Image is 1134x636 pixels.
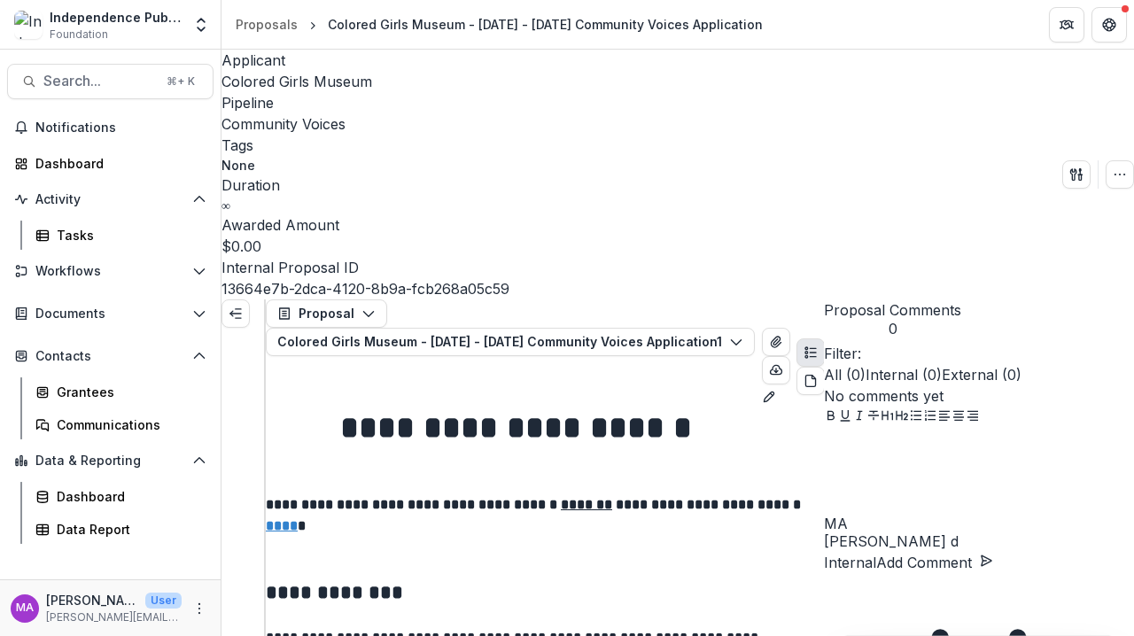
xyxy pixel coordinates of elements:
[7,113,214,142] button: Notifications
[824,321,961,337] span: 0
[221,92,274,113] p: Pipeline
[266,328,755,356] button: Colored Girls Museum - [DATE] - [DATE] Community Voices Application1
[876,552,993,573] button: Add Comment
[28,221,214,250] a: Tasks
[7,257,214,285] button: Open Workflows
[57,520,199,539] div: Data Report
[824,343,1134,364] p: Filter:
[7,185,214,213] button: Open Activity
[7,299,214,328] button: Open Documents
[28,410,214,439] a: Communications
[28,515,214,544] a: Data Report
[145,593,182,609] p: User
[824,531,1134,552] p: [PERSON_NAME] d
[221,175,280,196] p: Duration
[35,154,199,173] div: Dashboard
[28,482,214,511] a: Dashboard
[35,306,185,322] span: Documents
[942,366,1021,384] span: External ( 0 )
[189,7,214,43] button: Open entity switcher
[881,407,895,428] button: Heading 1
[229,12,305,37] a: Proposals
[796,338,825,367] button: Plaintext view
[35,192,185,207] span: Activity
[966,407,980,428] button: Align Right
[762,384,776,406] button: Edit as form
[221,113,346,135] p: Community Voices
[35,120,206,136] span: Notifications
[50,8,182,27] div: Independence Public Media Foundation
[35,264,185,279] span: Workflows
[1049,7,1084,43] button: Partners
[221,299,250,328] button: Expand left
[937,407,951,428] button: Align Left
[221,156,255,175] p: None
[909,407,923,428] button: Bullet List
[221,50,285,71] p: Applicant
[7,149,214,178] a: Dashboard
[229,12,770,37] nav: breadcrumb
[46,591,138,609] p: [PERSON_NAME]
[221,196,230,214] p: ∞
[35,454,185,469] span: Data & Reporting
[57,487,199,506] div: Dashboard
[824,366,866,384] span: All ( 0 )
[866,366,942,384] span: Internal ( 0 )
[50,27,108,43] span: Foundation
[163,72,198,91] div: ⌘ + K
[7,342,214,370] button: Open Contacts
[824,552,876,573] button: Internal
[824,299,961,337] button: Proposal Comments
[951,407,966,428] button: Align Center
[57,415,199,434] div: Communications
[838,407,852,428] button: Underline
[57,226,199,244] div: Tasks
[221,214,339,236] p: Awarded Amount
[895,407,909,428] button: Heading 2
[266,299,387,328] button: Proposal
[236,15,298,34] div: Proposals
[14,11,43,39] img: Independence Public Media Foundation
[824,385,1134,407] p: No comments yet
[28,377,214,407] a: Grantees
[923,407,937,428] button: Ordered List
[1091,7,1127,43] button: Get Help
[796,367,825,395] button: PDF view
[762,328,790,356] button: View Attached Files
[221,278,509,299] p: 13664e7b-2dca-4120-8b9a-fcb268a05c59
[189,598,210,619] button: More
[221,73,372,90] a: Colored Girls Museum
[7,446,214,475] button: Open Data & Reporting
[221,236,261,257] p: $0.00
[7,64,214,99] button: Search...
[221,135,253,156] p: Tags
[852,407,866,428] button: Italicize
[43,73,156,89] span: Search...
[824,516,1134,531] div: Molly de Aguiar
[57,383,199,401] div: Grantees
[221,257,359,278] p: Internal Proposal ID
[35,349,185,364] span: Contacts
[824,407,838,428] button: Bold
[46,609,182,625] p: [PERSON_NAME][EMAIL_ADDRESS][DOMAIN_NAME]
[866,407,881,428] button: Strike
[16,602,34,614] div: Molly de Aguiar
[328,15,763,34] div: Colored Girls Museum - [DATE] - [DATE] Community Voices Application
